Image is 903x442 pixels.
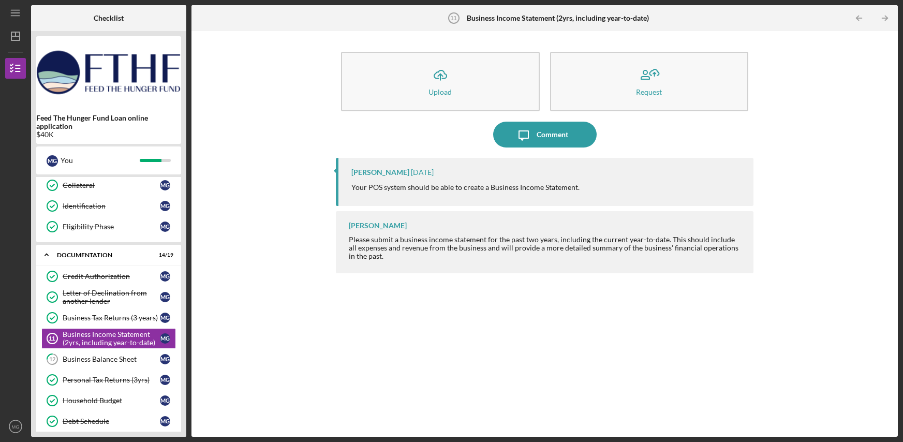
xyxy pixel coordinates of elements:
a: Credit AuthorizationMG [41,266,176,287]
tspan: 11 [49,335,55,342]
div: Request [636,88,662,96]
div: Collateral [63,181,160,189]
a: 12Business Balance SheetMG [41,349,176,370]
button: Upload [341,52,540,111]
div: Upload [428,88,452,96]
div: $40K [36,130,181,139]
button: Comment [493,122,597,148]
div: Comment [537,122,568,148]
div: Credit Authorization [63,272,160,281]
div: M G [160,354,170,364]
div: M G [160,271,170,282]
text: MG [11,424,19,430]
div: M G [160,375,170,385]
button: MG [5,416,26,437]
div: Personal Tax Returns (3yrs) [63,376,160,384]
b: Feed The Hunger Fund Loan online application [36,114,181,130]
div: Debt Schedule [63,417,160,425]
div: Business Balance Sheet [63,355,160,363]
div: Letter of Declination from another lender [63,289,160,305]
div: M G [160,180,170,190]
div: M G [160,222,170,232]
div: M G [160,395,170,406]
a: Business Tax Returns (3 years)MG [41,307,176,328]
a: Personal Tax Returns (3yrs)MG [41,370,176,390]
div: You [61,152,140,169]
a: CollateralMG [41,175,176,196]
div: Business Tax Returns (3 years) [63,314,160,322]
img: Product logo [36,41,181,104]
div: M G [160,292,170,302]
div: Documentation [57,252,147,258]
button: Request [550,52,749,111]
div: M G [160,333,170,344]
div: M G [160,313,170,323]
p: Your POS system should be able to create a Business Income Statement. [351,182,580,193]
div: 14 / 19 [155,252,173,258]
div: Eligibility Phase [63,223,160,231]
div: [PERSON_NAME] [351,168,409,176]
div: M G [47,155,58,167]
b: Business Income Statement (2yrs, including year-to-date) [467,14,649,22]
div: Business Income Statement (2yrs, including year-to-date) [63,330,160,347]
div: Please submit a business income statement for the past two years, including the current year-to-d... [349,235,743,260]
tspan: 11 [450,15,456,21]
b: Checklist [94,14,124,22]
a: Debt ScheduleMG [41,411,176,432]
div: M G [160,416,170,426]
div: M G [160,201,170,211]
a: Letter of Declination from another lenderMG [41,287,176,307]
a: IdentificationMG [41,196,176,216]
a: Household BudgetMG [41,390,176,411]
a: 11Business Income Statement (2yrs, including year-to-date)MG [41,328,176,349]
a: Eligibility PhaseMG [41,216,176,237]
div: Identification [63,202,160,210]
time: 2025-09-13 04:16 [411,168,434,176]
tspan: 12 [49,356,55,363]
div: Household Budget [63,396,160,405]
div: [PERSON_NAME] [349,222,407,230]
